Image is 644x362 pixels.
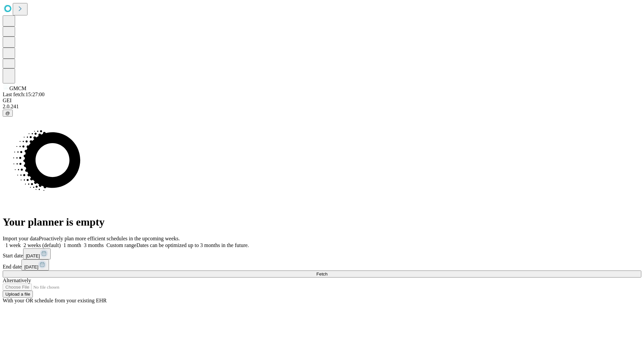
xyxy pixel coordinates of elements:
[3,92,45,97] span: Last fetch: 15:27:00
[9,85,26,91] span: GMCM
[3,248,641,259] div: Start date
[3,110,13,117] button: @
[316,271,327,277] span: Fetch
[24,264,38,269] span: [DATE]
[23,248,51,259] button: [DATE]
[3,104,641,110] div: 2.0.241
[3,259,641,270] div: End date
[3,216,641,228] h1: Your planner is empty
[3,270,641,278] button: Fetch
[21,259,49,270] button: [DATE]
[3,298,107,303] span: With your OR schedule from your existing EHR
[26,253,40,258] span: [DATE]
[3,278,31,283] span: Alternatively
[84,242,104,248] span: 3 months
[39,236,180,241] span: Proactively plan more efficient schedules in the upcoming weeks.
[63,242,81,248] span: 1 month
[3,291,33,298] button: Upload a file
[5,111,10,116] span: @
[106,242,136,248] span: Custom range
[3,98,641,104] div: GEI
[23,242,61,248] span: 2 weeks (default)
[137,242,249,248] span: Dates can be optimized up to 3 months in the future.
[3,236,39,241] span: Import your data
[5,242,21,248] span: 1 week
